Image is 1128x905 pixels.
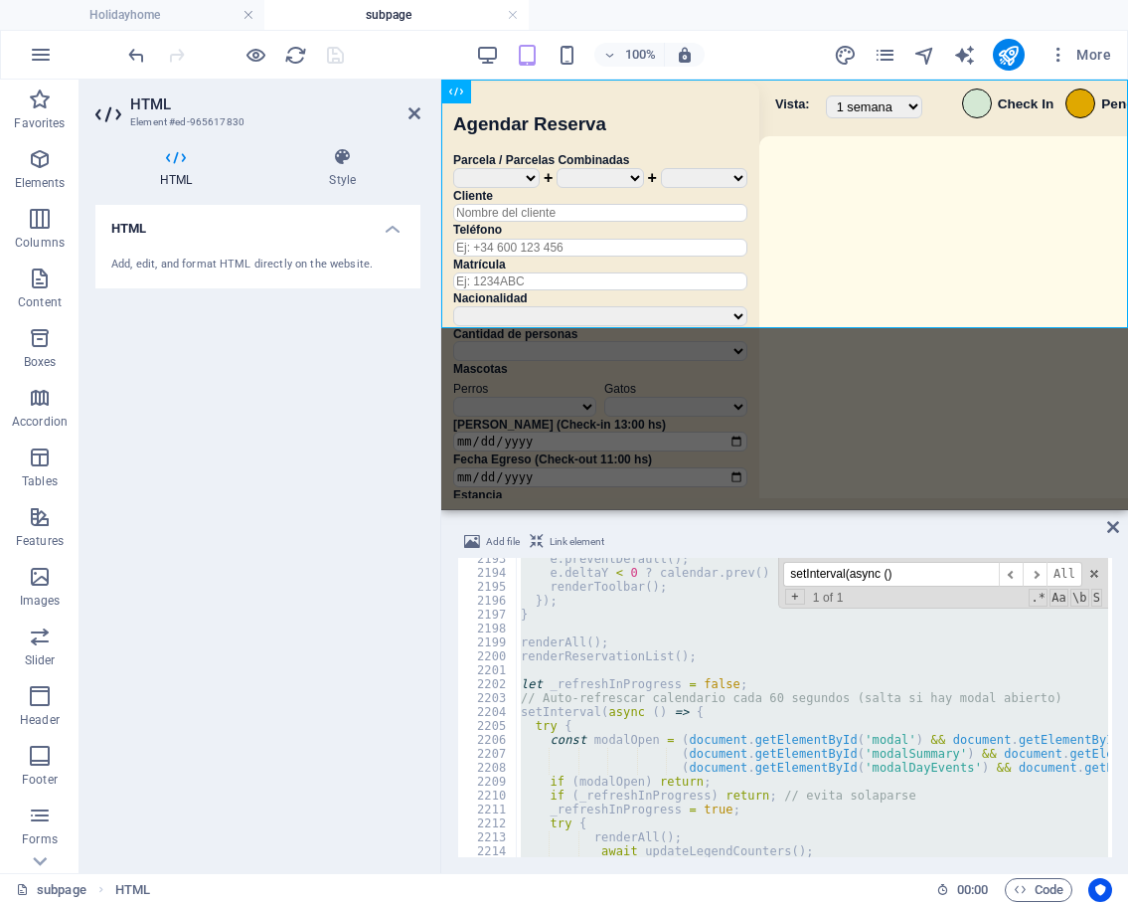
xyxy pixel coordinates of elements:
[264,4,529,26] h4: subpage
[115,878,150,902] span: Click to select. Double-click to edit
[458,608,518,622] div: 2197
[458,803,518,816] div: 2211
[527,530,607,554] button: Link element
[22,831,58,847] p: Forms
[1048,45,1111,65] span: More
[805,591,852,605] span: 1 of 1
[953,43,977,67] button: text_generator
[124,43,148,67] button: undo
[1070,589,1089,607] span: Whole Word Search
[15,235,65,251] p: Columns
[486,530,520,554] span: Add file
[913,44,936,67] i: Navigator
[785,589,804,605] span: Toggle Replace mode
[594,43,665,67] button: 100%
[264,147,420,189] h4: Style
[997,44,1020,67] i: Publish
[24,354,57,370] p: Boxes
[550,530,604,554] span: Link element
[284,44,307,67] i: Reload page
[243,43,267,67] button: Click here to leave preview mode and continue editing
[458,580,518,594] div: 2195
[458,830,518,844] div: 2213
[458,705,518,719] div: 2204
[16,878,86,902] a: Click to cancel selection. Double-click to open Pages
[458,691,518,705] div: 2203
[125,44,148,67] i: Undo: Change HTML (Ctrl+Z)
[1029,589,1047,607] span: RegExp Search
[22,473,58,489] p: Tables
[458,761,518,775] div: 2208
[458,844,518,858] div: 2214
[458,747,518,761] div: 2207
[458,775,518,789] div: 2209
[95,147,264,189] h4: HTML
[874,43,897,67] button: pages
[936,878,989,902] h6: Session time
[1088,878,1112,902] button: Usercentrics
[1091,589,1102,607] span: Search In Selection
[18,294,62,310] p: Content
[458,816,518,830] div: 2212
[957,878,988,902] span: 00 00
[12,193,306,211] input: Ej: 1234ABC
[999,562,1023,587] span: ​
[971,882,974,897] span: :
[20,593,61,609] p: Images
[22,772,58,788] p: Footer
[458,566,518,580] div: 2194
[1023,562,1047,587] span: ​
[12,414,68,430] p: Accordion
[12,159,306,177] input: Ej: +34 600 123 456
[130,95,420,113] h2: HTML
[1047,562,1082,587] span: Alt-Enter
[20,712,60,728] p: Header
[12,124,306,142] input: Nombre del cliente
[834,44,857,67] i: Design (Ctrl+Alt+Y)
[458,677,518,691] div: 2202
[458,552,518,566] div: 2193
[1049,589,1068,607] span: CaseSensitive Search
[15,175,66,191] p: Elements
[953,44,976,67] i: AI Writer
[1014,878,1063,902] span: Code
[95,205,420,241] h4: HTML
[458,594,518,608] div: 2196
[283,43,307,67] button: reload
[458,635,518,649] div: 2199
[1041,39,1119,71] button: More
[458,733,518,747] div: 2206
[834,43,858,67] button: design
[115,878,150,902] nav: breadcrumb
[14,115,65,131] p: Favorites
[461,530,523,554] button: Add file
[111,257,404,273] div: Add, edit, and format HTML directly on the website.
[1005,878,1072,902] button: Code
[458,663,518,677] div: 2201
[783,562,999,587] input: Search for
[993,39,1025,71] button: publish
[458,789,518,803] div: 2210
[913,43,937,67] button: navigator
[458,649,518,663] div: 2200
[874,44,896,67] i: Pages (Ctrl+Alt+S)
[16,533,64,549] p: Features
[25,652,56,668] p: Slider
[458,719,518,733] div: 2205
[130,113,381,131] h3: Element #ed-965617830
[624,43,656,67] h6: 100%
[458,622,518,635] div: 2198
